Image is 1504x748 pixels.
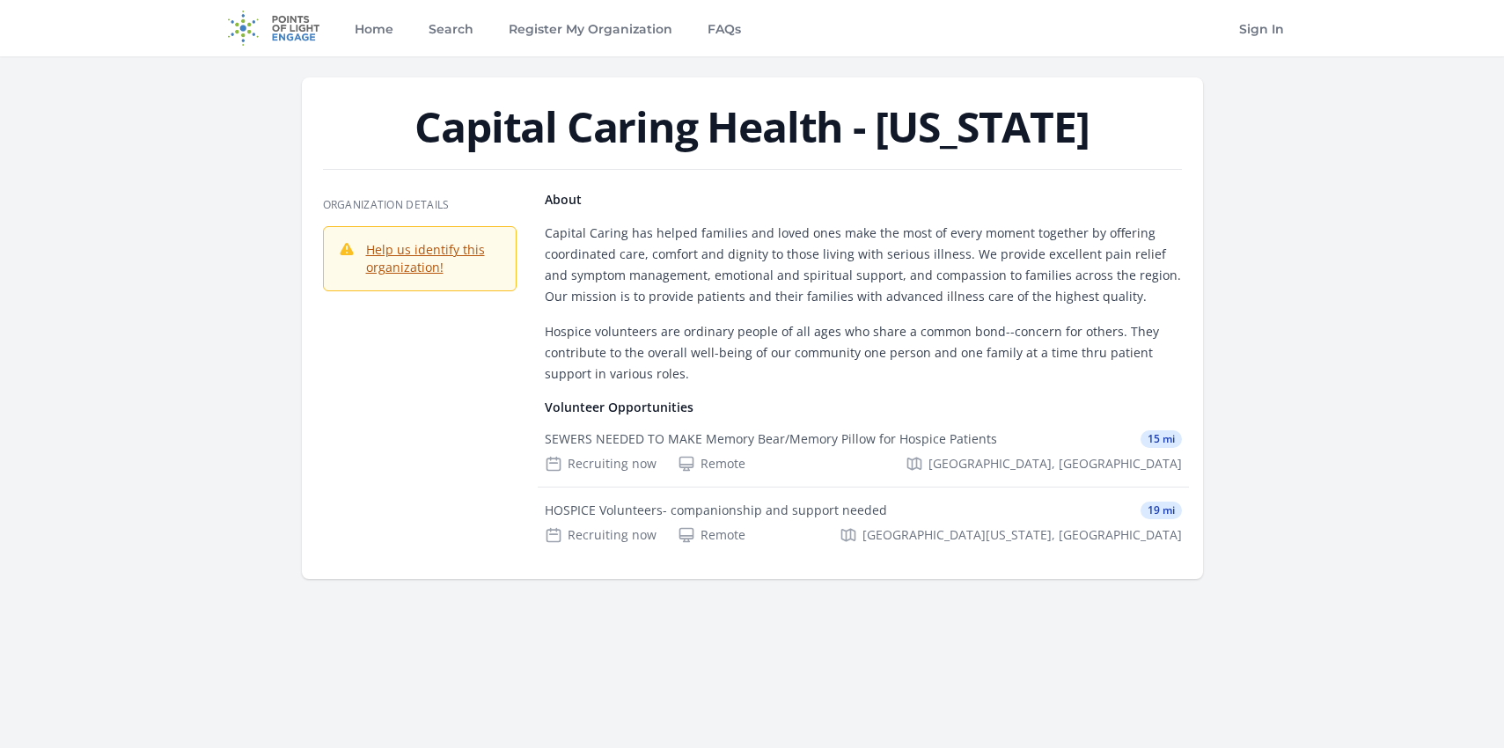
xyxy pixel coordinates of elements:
h1: Capital Caring Health - [US_STATE] [323,106,1182,148]
span: [GEOGRAPHIC_DATA], [GEOGRAPHIC_DATA] [928,455,1182,473]
h4: About [545,191,1182,209]
a: Help us identify this organization! [366,241,485,275]
div: Recruiting now [545,526,657,544]
div: HOSPICE Volunteers- companionship and support needed [545,502,887,519]
div: Recruiting now [545,455,657,473]
p: Hospice volunteers are ordinary people of all ages who share a common bond--concern for others. T... [545,321,1182,385]
a: SEWERS NEEDED TO MAKE Memory Bear/Memory Pillow for Hospice Patients 15 mi Recruiting now Remote ... [538,416,1189,487]
h4: Volunteer Opportunities [545,399,1182,416]
span: 19 mi [1141,502,1182,519]
div: Remote [678,526,745,544]
p: Capital Caring has helped families and loved ones make the most of every moment together by offer... [545,223,1182,307]
span: 15 mi [1141,430,1182,448]
div: SEWERS NEEDED TO MAKE Memory Bear/Memory Pillow for Hospice Patients [545,430,997,448]
div: Remote [678,455,745,473]
a: HOSPICE Volunteers- companionship and support needed 19 mi Recruiting now Remote [GEOGRAPHIC_DATA... [538,488,1189,558]
span: [GEOGRAPHIC_DATA][US_STATE], [GEOGRAPHIC_DATA] [862,526,1182,544]
h3: Organization Details [323,198,517,212]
